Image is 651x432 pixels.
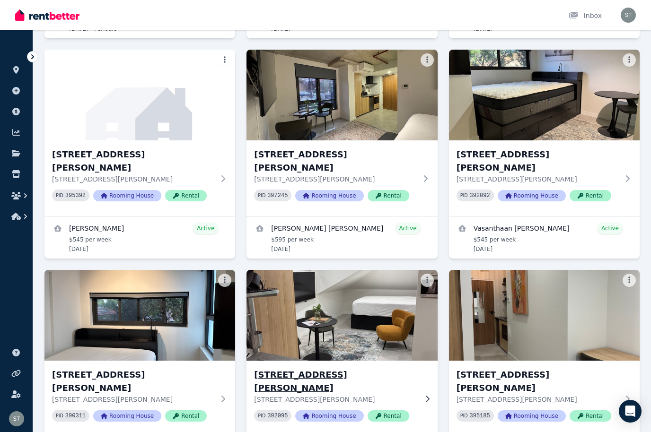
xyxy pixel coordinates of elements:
[52,395,214,404] p: [STREET_ADDRESS][PERSON_NAME]
[449,270,640,361] img: 16, 75 Milton St
[498,190,566,201] span: Rooming House
[421,53,434,67] button: More options
[65,192,86,199] code: 395392
[457,148,619,174] h3: [STREET_ADDRESS][PERSON_NAME]
[254,148,416,174] h3: [STREET_ADDRESS][PERSON_NAME]
[267,413,288,419] code: 392095
[93,190,161,201] span: Rooming House
[449,50,640,140] img: 13, 75 Milton St
[460,413,468,418] small: PID
[52,148,214,174] h3: [STREET_ADDRESS][PERSON_NAME]
[460,193,468,198] small: PID
[621,8,636,23] img: Samantha Thomas
[218,53,231,67] button: More options
[56,413,63,418] small: PID
[570,410,611,422] span: Rental
[52,174,214,184] p: [STREET_ADDRESS][PERSON_NAME]
[254,395,416,404] p: [STREET_ADDRESS][PERSON_NAME]
[569,11,602,20] div: Inbox
[44,50,235,216] a: 11, 75 Milton St[STREET_ADDRESS][PERSON_NAME][STREET_ADDRESS][PERSON_NAME]PID 395392Rooming House...
[457,395,619,404] p: [STREET_ADDRESS][PERSON_NAME]
[457,368,619,395] h3: [STREET_ADDRESS][PERSON_NAME]
[44,217,235,259] a: View details for Kellie Amy Colasuonno
[368,190,409,201] span: Rental
[498,410,566,422] span: Rooming House
[254,174,416,184] p: [STREET_ADDRESS][PERSON_NAME]
[44,50,235,140] img: 11, 75 Milton St
[623,53,636,67] button: More options
[242,268,442,363] img: 15, 75 Milton St
[258,193,265,198] small: PID
[65,413,86,419] code: 390311
[457,174,619,184] p: [STREET_ADDRESS][PERSON_NAME]
[295,190,363,201] span: Rooming House
[258,413,265,418] small: PID
[44,270,235,361] img: 14, 75 Milton St
[9,411,24,426] img: Samantha Thomas
[267,192,288,199] code: 397245
[52,368,214,395] h3: [STREET_ADDRESS][PERSON_NAME]
[246,217,437,259] a: View details for Leung Shing Chan
[421,274,434,287] button: More options
[254,368,416,395] h3: [STREET_ADDRESS][PERSON_NAME]
[15,8,79,22] img: RentBetter
[93,410,161,422] span: Rooming House
[449,50,640,216] a: 13, 75 Milton St[STREET_ADDRESS][PERSON_NAME][STREET_ADDRESS][PERSON_NAME]PID 392092Rooming House...
[56,193,63,198] small: PID
[218,274,231,287] button: More options
[470,192,490,199] code: 392092
[165,410,207,422] span: Rental
[449,217,640,259] a: View details for Vasanthaan Sivajothi
[368,410,409,422] span: Rental
[470,413,490,419] code: 395185
[295,410,363,422] span: Rooming House
[165,190,207,201] span: Rental
[246,50,437,140] img: 12, 75 Milton St
[619,400,642,423] div: Open Intercom Messenger
[246,50,437,216] a: 12, 75 Milton St[STREET_ADDRESS][PERSON_NAME][STREET_ADDRESS][PERSON_NAME]PID 397245Rooming House...
[570,190,611,201] span: Rental
[623,274,636,287] button: More options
